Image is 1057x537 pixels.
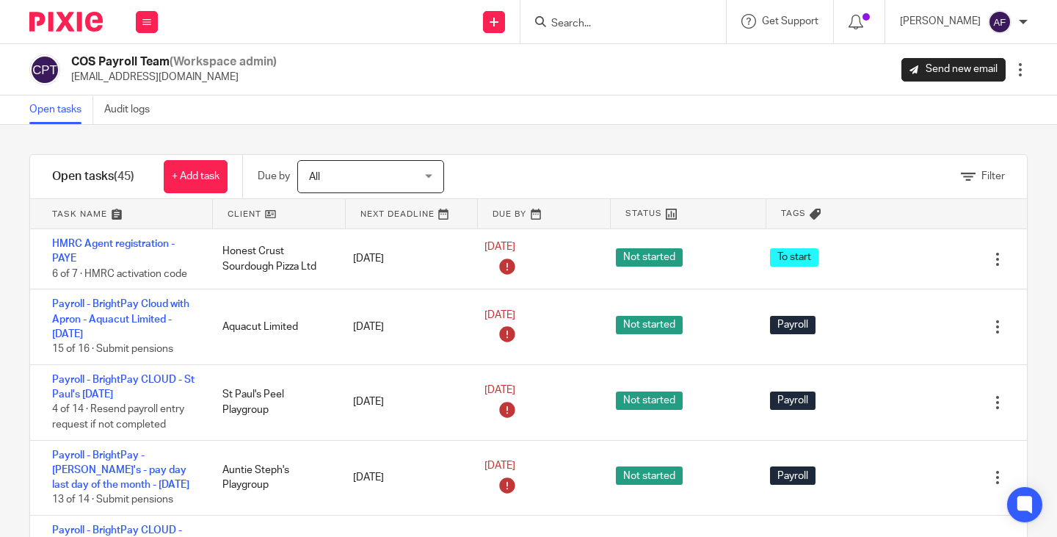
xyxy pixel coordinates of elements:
[338,387,470,417] div: [DATE]
[170,56,277,68] span: (Workspace admin)
[52,344,173,354] span: 15 of 16 · Submit pensions
[484,310,515,320] span: [DATE]
[208,237,339,281] div: Honest Crust Sourdough Pizza Ltd
[104,95,161,124] a: Audit logs
[71,70,277,84] p: [EMAIL_ADDRESS][DOMAIN_NAME]
[29,54,60,85] img: svg%3E
[770,316,816,334] span: Payroll
[781,207,806,220] span: Tags
[52,239,175,264] a: HMRC Agent registration - PAYE
[52,375,195,400] a: Payroll - BrightPay CLOUD - St Paul's [DATE]
[484,386,515,396] span: [DATE]
[770,392,816,410] span: Payroll
[484,461,515,471] span: [DATE]
[29,12,103,32] img: Pixie
[208,455,339,500] div: Auntie Steph's Playgroup
[338,463,470,492] div: [DATE]
[114,170,134,182] span: (45)
[900,14,981,29] p: [PERSON_NAME]
[208,380,339,425] div: St Paul's Peel Playgroup
[52,405,184,430] span: 4 of 14 · Resend payroll entry request if not completed
[71,54,277,70] h2: COS Payroll Team
[52,169,134,184] h1: Open tasks
[208,312,339,342] div: Aquacut Limited
[770,248,818,267] span: To start
[29,95,93,124] a: Open tasks
[616,248,683,267] span: Not started
[616,466,683,485] span: Not started
[338,244,470,273] div: [DATE]
[762,16,818,26] span: Get Support
[309,172,320,182] span: All
[988,10,1011,34] img: svg%3E
[981,171,1005,181] span: Filter
[770,466,816,485] span: Payroll
[616,316,683,334] span: Not started
[258,169,290,184] p: Due by
[901,58,1006,82] a: Send new email
[164,160,228,193] a: + Add task
[625,207,662,220] span: Status
[52,299,189,339] a: Payroll - BrightPay Cloud with Apron - Aquacut Limited - [DATE]
[52,450,189,491] a: Payroll - BrightPay - [PERSON_NAME]'s - pay day last day of the month - [DATE]
[550,18,682,31] input: Search
[338,312,470,342] div: [DATE]
[484,242,515,253] span: [DATE]
[616,392,683,410] span: Not started
[52,269,187,279] span: 6 of 7 · HMRC activation code
[52,495,173,505] span: 13 of 14 · Submit pensions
